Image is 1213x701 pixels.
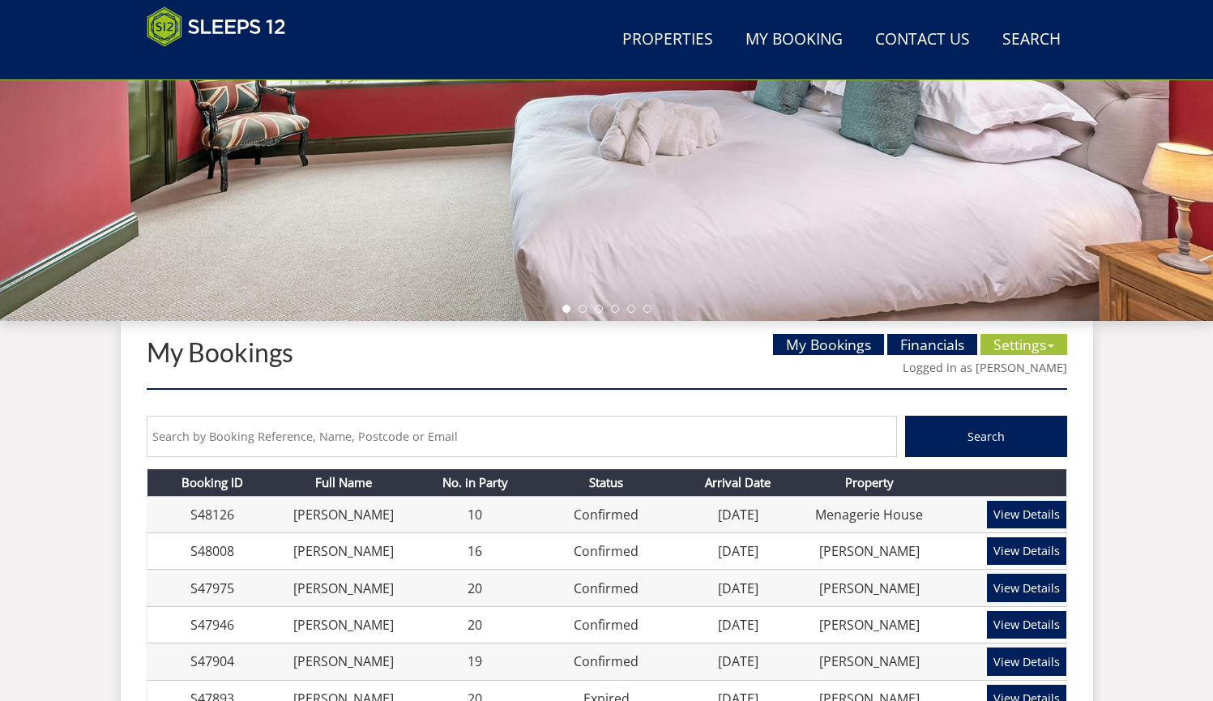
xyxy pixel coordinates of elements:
[996,22,1067,58] a: Search
[574,506,639,524] a: Confirmed
[718,616,758,634] a: [DATE]
[718,652,758,670] a: [DATE]
[987,648,1066,675] a: View Details
[773,334,884,355] a: My Bookings
[190,542,234,560] a: S48008
[718,579,758,597] a: [DATE]
[468,616,482,634] a: 20
[718,542,758,560] a: [DATE]
[987,574,1066,601] a: View Details
[574,542,639,560] a: Confirmed
[468,542,482,560] a: 16
[409,469,540,496] th: No. in Party
[819,579,920,597] a: [PERSON_NAME]
[819,652,920,670] a: [PERSON_NAME]
[903,360,1067,375] a: Logged in as [PERSON_NAME]
[819,616,920,634] a: [PERSON_NAME]
[739,22,849,58] a: My Booking
[967,429,1005,444] span: Search
[987,537,1066,565] a: View Details
[468,652,482,670] a: 19
[616,22,720,58] a: Properties
[869,22,976,58] a: Contact Us
[278,469,409,496] th: Full Name
[147,6,286,47] img: Sleeps 12
[293,616,394,634] a: [PERSON_NAME]
[819,542,920,560] a: [PERSON_NAME]
[987,611,1066,639] a: View Details
[190,652,234,670] a: S47904
[887,334,977,355] a: Financials
[574,616,639,634] a: Confirmed
[804,469,935,496] th: Property
[980,334,1067,355] a: Settings
[293,652,394,670] a: [PERSON_NAME]
[815,506,923,524] a: Menagerie House
[718,506,758,524] a: [DATE]
[574,579,639,597] a: Confirmed
[574,652,639,670] a: Confirmed
[147,336,293,368] a: My Bookings
[147,469,278,496] th: Booking ID
[468,506,482,524] a: 10
[905,416,1067,457] button: Search
[673,469,804,496] th: Arrival Date
[468,579,482,597] a: 20
[190,506,234,524] a: S48126
[540,469,672,496] th: Status
[147,416,897,457] input: Search by Booking Reference, Name, Postcode or Email
[987,501,1066,528] a: View Details
[139,57,309,71] iframe: Customer reviews powered by Trustpilot
[190,616,234,634] a: S47946
[293,506,394,524] a: [PERSON_NAME]
[190,579,234,597] a: S47975
[293,542,394,560] a: [PERSON_NAME]
[293,579,394,597] a: [PERSON_NAME]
